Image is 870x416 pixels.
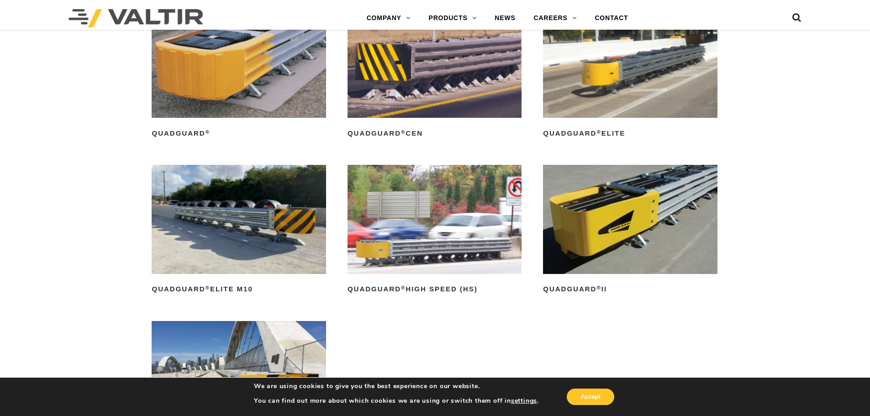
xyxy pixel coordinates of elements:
sup: ® [596,285,601,290]
a: QuadGuard®II [543,165,717,296]
p: We are using cookies to give you the best experience on our website. [254,382,539,390]
a: CAREERS [525,9,586,27]
sup: ® [206,285,210,290]
a: COMPANY [358,9,420,27]
a: QuadGuard® [152,9,326,141]
h2: QuadGuard Elite [543,126,717,141]
a: PRODUCTS [420,9,486,27]
a: NEWS [485,9,524,27]
h2: QuadGuard II [543,282,717,297]
sup: ® [596,129,601,135]
button: settings [511,397,537,405]
a: QuadGuard®High Speed (HS) [348,165,522,296]
sup: ® [401,285,406,290]
h2: QuadGuard Elite M10 [152,282,326,297]
a: QuadGuard®CEN [348,9,522,141]
a: CONTACT [585,9,637,27]
h2: QuadGuard CEN [348,126,522,141]
button: Accept [567,389,614,405]
img: Valtir [69,9,203,27]
h2: QuadGuard High Speed (HS) [348,282,522,297]
a: QuadGuard®Elite [543,9,717,141]
h2: QuadGuard [152,126,326,141]
sup: ® [206,129,210,135]
a: QuadGuard®Elite M10 [152,165,326,296]
p: You can find out more about which cookies we are using or switch them off in . [254,397,539,405]
sup: ® [401,129,406,135]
